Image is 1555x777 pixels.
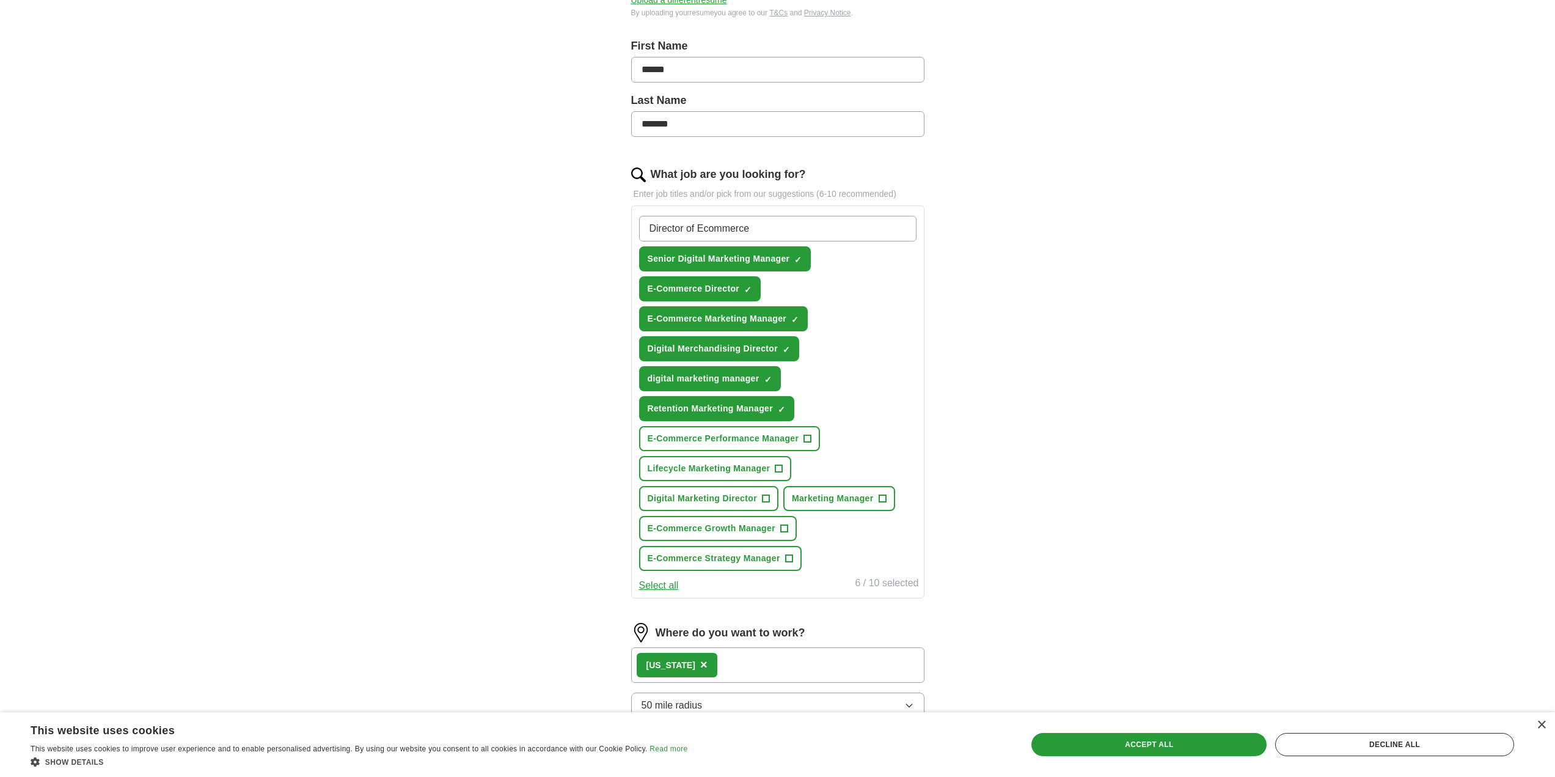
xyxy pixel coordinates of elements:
img: location.png [631,623,651,643]
div: This website uses cookies [31,720,657,738]
span: E-Commerce Strategy Manager [648,552,780,565]
span: × [700,658,708,671]
div: Close [1537,721,1546,730]
button: Digital Marketing Director [639,486,778,511]
button: E-Commerce Director✓ [639,276,761,301]
span: E-Commerce Director [648,282,740,295]
span: Digital Merchandising Director [648,342,778,355]
span: ✓ [744,285,752,295]
label: What job are you looking for? [651,166,806,183]
span: ✓ [764,375,772,385]
span: ✓ [778,405,785,414]
button: Retention Marketing Manager✓ [639,396,794,421]
button: 50 mile radius [631,693,924,718]
button: E-Commerce Performance Manager [639,426,821,451]
div: Accept all [1031,733,1267,756]
span: Digital Marketing Director [648,492,757,505]
button: Senior Digital Marketing Manager✓ [639,246,811,271]
button: E-Commerce Growth Manager [639,516,797,541]
span: Lifecycle Marketing Manager [648,462,770,475]
a: Read more, opens a new window [649,745,687,753]
button: E-Commerce Strategy Manager [639,546,802,571]
span: Marketing Manager [792,492,874,505]
div: [US_STATE] [646,659,695,672]
span: E-Commerce Growth Manager [648,522,775,535]
span: 50 mile radius [642,698,703,713]
button: Lifecycle Marketing Manager [639,456,792,481]
img: search.png [631,168,646,182]
label: First Name [631,38,924,54]
label: Where do you want to work? [656,625,805,641]
button: × [700,656,708,674]
span: ✓ [794,255,802,265]
input: Type a job title and press enter [639,216,917,241]
button: Digital Merchandising Director✓ [639,336,800,361]
div: 6 / 10 selected [855,576,918,593]
p: Enter job titles and/or pick from our suggestions (6-10 recommended) [631,188,924,201]
button: Marketing Manager [783,486,895,511]
label: Last Name [631,92,924,109]
div: Show details [31,756,687,768]
span: Show details [45,758,104,767]
span: digital marketing manager [648,372,759,385]
span: Senior Digital Marketing Manager [648,252,790,265]
span: Retention Marketing Manager [648,402,773,415]
a: T&Cs [769,9,788,17]
span: This website uses cookies to improve user experience and to enable personalised advertising. By u... [31,745,648,753]
div: Decline all [1275,733,1514,756]
a: Privacy Notice [804,9,851,17]
div: By uploading your resume you agree to our and . [631,7,924,18]
button: digital marketing manager✓ [639,366,781,391]
span: E-Commerce Performance Manager [648,432,799,445]
span: ✓ [783,345,790,355]
span: ✓ [791,315,799,325]
span: E-Commerce Marketing Manager [648,312,787,325]
button: E-Commerce Marketing Manager✓ [639,306,808,331]
button: Select all [639,578,679,593]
